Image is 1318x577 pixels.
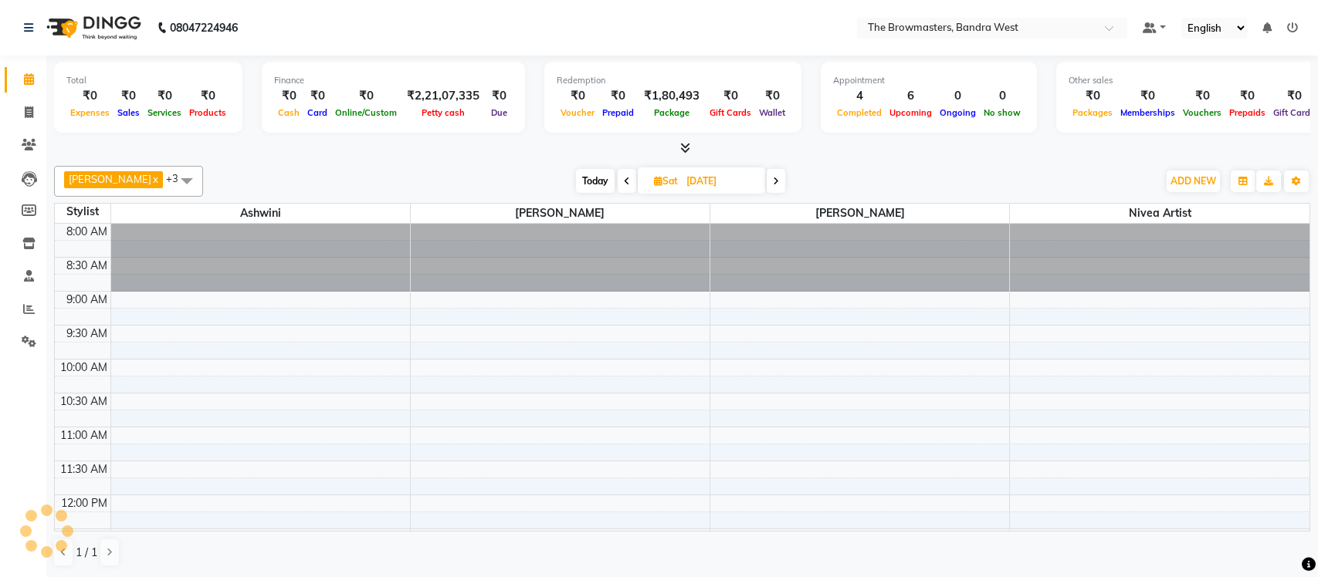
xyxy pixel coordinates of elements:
input: 2025-10-04 [682,170,759,193]
span: Online/Custom [331,107,401,118]
span: Memberships [1116,107,1179,118]
span: Gift Cards [706,107,755,118]
div: ₹0 [185,87,230,105]
div: 4 [833,87,886,105]
span: Prepaids [1225,107,1269,118]
div: Total [66,74,230,87]
div: 9:00 AM [63,292,110,308]
b: 08047224946 [170,6,238,49]
div: ₹2,21,07,335 [401,87,486,105]
div: ₹0 [1179,87,1225,105]
div: 8:30 AM [63,258,110,274]
span: 1 / 1 [76,545,97,561]
div: ₹0 [1116,87,1179,105]
div: ₹0 [1069,87,1116,105]
span: No show [980,107,1025,118]
div: 0 [980,87,1025,105]
span: Ashwini [111,204,410,223]
span: Today [576,169,615,193]
div: ₹0 [331,87,401,105]
button: ADD NEW [1167,170,1220,192]
span: Prepaid [598,107,638,118]
span: [PERSON_NAME] [411,204,710,223]
span: Sat [650,175,682,187]
span: [PERSON_NAME] [710,204,1009,223]
div: ₹0 [66,87,114,105]
span: Sales [114,107,144,118]
div: 12:00 PM [58,495,110,511]
div: ₹0 [755,87,789,105]
span: Cash [274,107,303,118]
div: ₹0 [706,87,755,105]
div: ₹0 [598,87,638,105]
span: Petty cash [418,107,469,118]
div: ₹0 [274,87,303,105]
span: Due [487,107,511,118]
div: Redemption [557,74,789,87]
span: Nivea Artist [1010,204,1310,223]
div: 10:00 AM [57,359,110,376]
div: 9:30 AM [63,326,110,342]
div: Finance [274,74,513,87]
span: Package [650,107,693,118]
div: ₹0 [557,87,598,105]
div: ₹0 [1225,87,1269,105]
div: ₹0 [144,87,185,105]
span: Expenses [66,107,114,118]
div: 0 [936,87,980,105]
span: Completed [833,107,886,118]
span: [PERSON_NAME] [69,173,151,185]
img: logo [39,6,145,49]
div: 10:30 AM [57,393,110,410]
div: 8:00 AM [63,224,110,240]
span: Ongoing [936,107,980,118]
div: ₹1,80,493 [638,87,706,105]
div: ₹0 [486,87,513,105]
span: Services [144,107,185,118]
span: Upcoming [886,107,936,118]
span: Wallet [755,107,789,118]
div: Stylist [55,204,110,220]
span: +3 [166,172,190,184]
span: ADD NEW [1171,175,1216,187]
div: Appointment [833,74,1025,87]
div: 12:30 PM [58,529,110,545]
span: Card [303,107,331,118]
a: x [151,173,158,185]
span: Voucher [557,107,598,118]
div: ₹0 [114,87,144,105]
div: 11:00 AM [57,427,110,444]
div: 6 [886,87,936,105]
div: 11:30 AM [57,461,110,477]
span: Vouchers [1179,107,1225,118]
div: ₹0 [303,87,331,105]
span: Packages [1069,107,1116,118]
span: Products [185,107,230,118]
